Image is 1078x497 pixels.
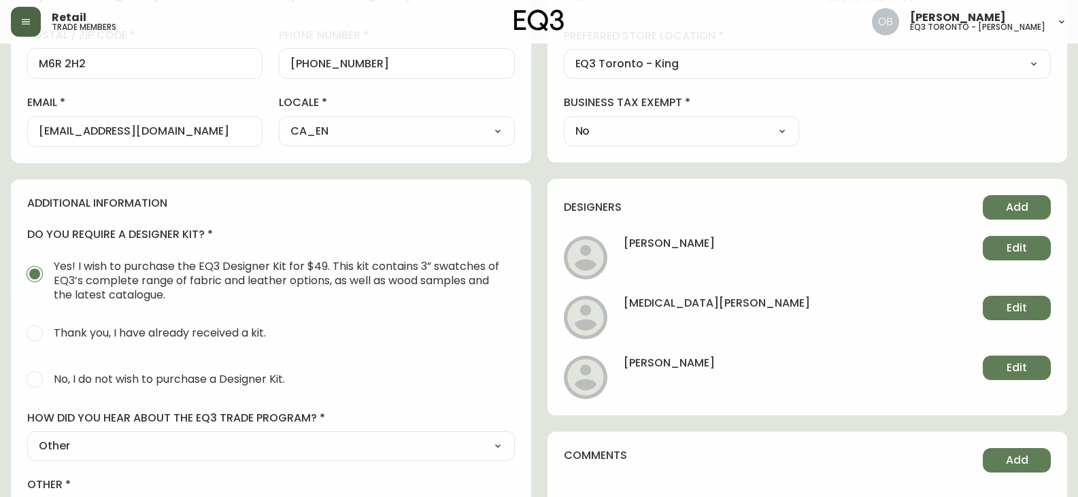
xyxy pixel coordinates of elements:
span: Thank you, I have already received a kit. [54,326,266,340]
label: other [27,477,515,492]
span: [PERSON_NAME] [910,12,1006,23]
span: Edit [1007,360,1027,375]
label: business tax exempt [564,95,799,110]
h4: do you require a designer kit? [27,227,515,242]
h4: [PERSON_NAME] [624,356,715,380]
h4: [MEDICAL_DATA][PERSON_NAME] [624,296,810,320]
button: Add [983,195,1051,220]
label: how did you hear about the eq3 trade program? [27,411,515,426]
h5: eq3 toronto - [PERSON_NAME] [910,23,1045,31]
img: 8e0065c524da89c5c924d5ed86cfe468 [872,8,899,35]
img: logo [514,10,565,31]
h4: additional information [27,196,515,211]
span: Add [1006,453,1028,468]
button: Edit [983,236,1051,260]
h4: [PERSON_NAME] [624,236,715,260]
h4: comments [564,448,627,463]
span: Edit [1007,241,1027,256]
span: No, I do not wish to purchase a Designer Kit. [54,372,285,386]
span: Yes! I wish to purchase the EQ3 Designer Kit for $49. This kit contains 3” swatches of EQ3’s comp... [54,259,504,302]
button: Edit [983,356,1051,380]
button: Edit [983,296,1051,320]
h5: trade members [52,23,116,31]
button: Add [983,448,1051,473]
label: locale [279,95,514,110]
span: Edit [1007,301,1027,315]
span: Retail [52,12,86,23]
h4: designers [564,200,622,215]
label: email [27,95,263,110]
span: Add [1006,200,1028,215]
